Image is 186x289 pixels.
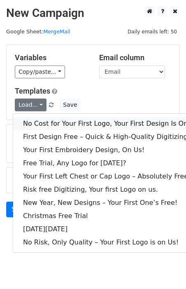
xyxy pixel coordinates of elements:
[43,28,70,35] a: MergeMail
[6,6,180,20] h2: New Campaign
[15,66,65,78] a: Copy/paste...
[15,99,46,111] a: Load...
[15,87,50,95] a: Templates
[125,27,180,36] span: Daily emails left: 50
[59,99,81,111] button: Save
[125,28,180,35] a: Daily emails left: 50
[15,53,87,62] h5: Variables
[6,28,70,35] small: Google Sheet:
[6,202,33,217] a: Send
[99,53,171,62] h5: Email column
